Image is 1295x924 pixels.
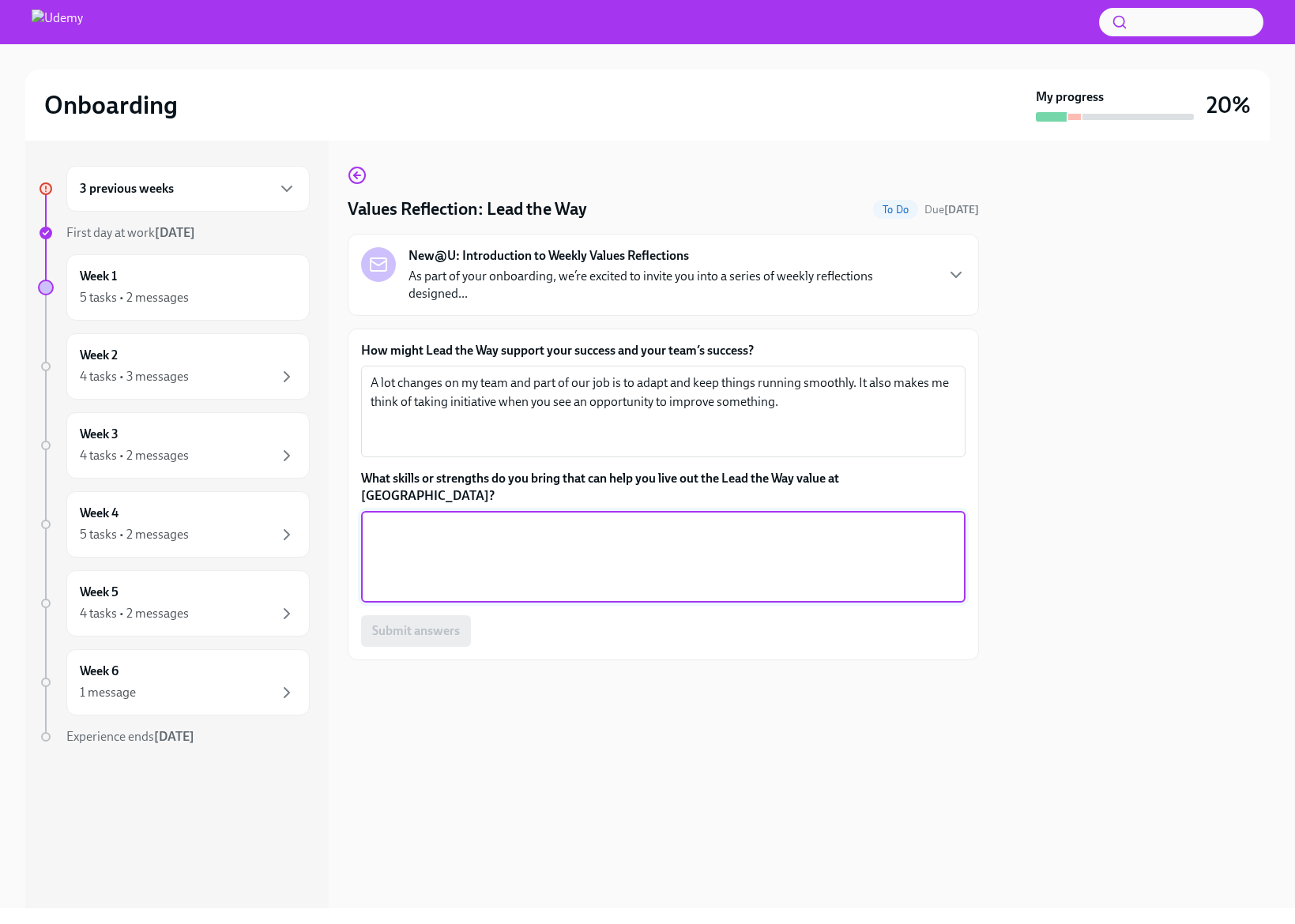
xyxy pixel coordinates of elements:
div: 3 previous weeks [66,166,310,212]
span: To Do [873,204,918,216]
strong: [DATE] [154,729,194,744]
h6: Week 3 [80,426,119,443]
a: Week 61 message [38,649,310,716]
h4: Values Reflection: Lead the Way [348,197,587,221]
h3: 20% [1207,91,1251,119]
h6: Week 2 [80,347,118,364]
h2: Onboarding [44,89,178,121]
span: First day at work [66,225,195,240]
textarea: A lot changes on my team and part of our job is to adapt and keep things running smoothly. It als... [371,374,956,449]
div: 4 tasks • 2 messages [80,447,189,464]
span: Experience ends [66,729,194,744]
a: Week 45 tasks • 2 messages [38,491,310,558]
a: Week 54 tasks • 2 messages [38,570,310,637]
a: Week 34 tasks • 2 messages [38,412,310,479]
strong: New@U: Introduction to Weekly Values Reflections [408,247,689,265]
img: Udemy [32,9,83,35]
strong: My progress [1036,88,1104,106]
div: 5 tasks • 2 messages [80,289,189,306]
a: Week 24 tasks • 3 messages [38,333,310,400]
strong: [DATE] [944,203,979,216]
h6: Week 4 [80,505,119,522]
label: What skills or strengths do you bring that can help you live out the Lead the Way value at [GEOGR... [361,470,966,505]
a: Week 15 tasks • 2 messages [38,254,310,321]
p: As part of your onboarding, we’re excited to invite you into a series of weekly reflections desig... [408,268,934,302]
h6: Week 1 [80,268,117,285]
div: 4 tasks • 3 messages [80,368,189,385]
label: How might Lead the Way support your success and your team’s success? [361,342,966,359]
h6: Week 5 [80,584,119,601]
span: September 22nd, 2025 09:00 [924,202,979,217]
h6: Week 6 [80,663,119,680]
span: Due [924,203,979,216]
strong: [DATE] [155,225,195,240]
div: 5 tasks • 2 messages [80,526,189,543]
a: First day at work[DATE] [38,224,310,242]
div: 1 message [80,684,136,701]
h6: 3 previous weeks [80,180,174,197]
div: 4 tasks • 2 messages [80,605,189,622]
